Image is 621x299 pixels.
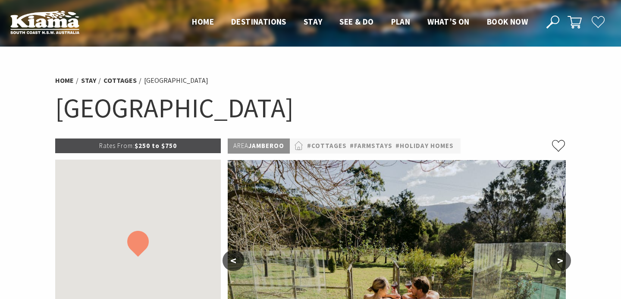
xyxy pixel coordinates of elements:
[304,16,323,27] span: Stay
[55,91,566,126] h1: [GEOGRAPHIC_DATA]
[103,76,137,85] a: Cottages
[487,16,528,27] span: Book now
[395,141,454,151] a: #Holiday Homes
[228,138,290,154] p: Jamberoo
[192,16,214,27] span: Home
[350,141,392,151] a: #Farmstays
[144,75,208,86] li: [GEOGRAPHIC_DATA]
[391,16,411,27] span: Plan
[55,76,74,85] a: Home
[99,142,135,150] span: Rates From:
[10,10,79,34] img: Kiama Logo
[549,250,571,271] button: >
[233,142,248,150] span: Area
[183,15,536,29] nav: Main Menu
[223,250,244,271] button: <
[339,16,373,27] span: See & Do
[427,16,470,27] span: What’s On
[55,138,221,153] p: $250 to $750
[307,141,347,151] a: #Cottages
[81,76,96,85] a: Stay
[231,16,286,27] span: Destinations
